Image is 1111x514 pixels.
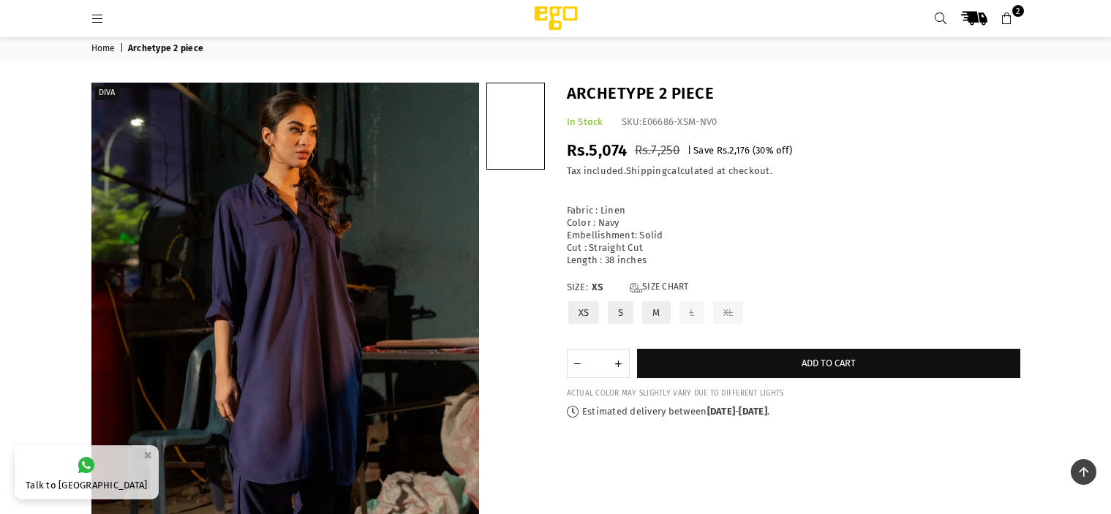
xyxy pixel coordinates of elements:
[567,165,1020,178] div: Tax included. calculated at checkout.
[567,140,628,160] span: Rs.5,074
[91,43,118,55] a: Home
[95,86,118,100] label: Diva
[928,5,954,31] a: Search
[567,389,1020,398] div: ACTUAL COLOR MAY SLIGHTLY VARY DUE TO DIFFERENT LIGHTS
[642,116,718,127] span: E06686-XSM-NV0
[994,5,1020,31] a: 2
[693,145,714,156] span: Save
[712,300,745,325] label: XL
[128,43,206,55] span: Archetype 2 piece
[717,145,750,156] span: Rs.2,176
[139,443,157,467] button: ×
[753,145,792,156] span: ( % off)
[494,4,618,33] img: Ego
[678,300,706,325] label: L
[85,12,111,23] a: Menu
[567,281,1020,294] label: Size:
[606,300,635,325] label: S
[688,145,691,156] span: |
[567,300,601,325] label: XS
[120,43,126,55] span: |
[80,37,1031,61] nav: breadcrumbs
[622,116,718,129] div: SKU:
[637,349,1020,378] button: Add to cart
[739,406,767,417] time: [DATE]
[635,143,680,158] span: Rs.7,250
[756,145,766,156] span: 30
[630,281,689,294] a: Size Chart
[15,445,159,499] a: Talk to [GEOGRAPHIC_DATA]
[641,300,671,325] label: M
[567,406,1020,418] p: Estimated delivery between - .
[592,281,621,294] span: XS
[567,83,1020,105] h1: Archetype 2 piece
[567,116,603,127] span: In Stock
[707,406,736,417] time: [DATE]
[567,349,630,378] quantity-input: Quantity
[802,358,856,369] span: Add to cart
[567,192,1020,266] p: Fabric : Linen Color : Navy Embellishment: Solid Cut : Straight Cut Length : 38 inches
[1012,5,1024,17] span: 2
[626,165,667,177] a: Shipping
